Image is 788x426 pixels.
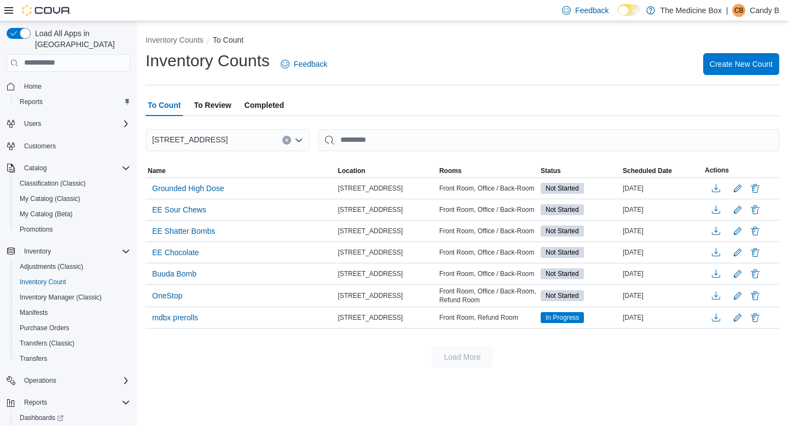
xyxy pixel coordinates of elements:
[437,311,538,324] div: Front Room, Refund Room
[731,287,744,304] button: Edit count details
[152,204,206,215] span: EE Sour Chews
[11,259,135,274] button: Adjustments (Classic)
[541,226,584,237] span: Not Started
[541,268,584,279] span: Not Started
[213,36,244,44] button: To Count
[24,119,41,128] span: Users
[621,289,703,302] div: [DATE]
[749,246,762,259] button: Delete
[439,166,462,175] span: Rooms
[15,95,47,108] a: Reports
[15,352,51,365] a: Transfers
[152,290,182,301] span: OneStop
[11,206,135,222] button: My Catalog (Beta)
[15,177,90,190] a: Classification (Classic)
[20,308,48,317] span: Manifests
[20,210,73,218] span: My Catalog (Beta)
[148,202,211,218] button: EE Sour Chews
[24,142,56,151] span: Customers
[338,227,403,235] span: [STREET_ADDRESS]
[24,247,51,256] span: Inventory
[20,293,102,302] span: Inventory Manager (Classic)
[11,94,135,110] button: Reports
[20,117,45,130] button: Users
[15,275,130,289] span: Inventory Count
[541,183,584,194] span: Not Started
[148,94,181,116] span: To Count
[148,223,219,239] button: EE Shatter Bombs
[15,177,130,190] span: Classification (Classic)
[20,139,130,153] span: Customers
[437,267,538,280] div: Front Room, Office / Back-Room
[546,247,579,257] span: Not Started
[541,166,561,175] span: Status
[11,274,135,290] button: Inventory Count
[20,225,53,234] span: Promotions
[20,374,130,387] span: Operations
[2,373,135,388] button: Operations
[294,136,303,145] button: Open list of options
[148,309,202,326] button: mdbx prerolls
[338,269,403,278] span: [STREET_ADDRESS]
[194,94,231,116] span: To Review
[11,320,135,336] button: Purchase Orders
[541,204,584,215] span: Not Started
[15,208,77,221] a: My Catalog (Beta)
[621,311,703,324] div: [DATE]
[710,59,773,70] span: Create New Count
[24,164,47,172] span: Catalog
[541,247,584,258] span: Not Started
[20,396,130,409] span: Reports
[2,160,135,176] button: Catalog
[541,312,584,323] span: In Progress
[749,182,762,195] button: Delete
[11,290,135,305] button: Inventory Manager (Classic)
[11,410,135,425] a: Dashboards
[749,203,762,216] button: Delete
[20,245,130,258] span: Inventory
[146,34,779,48] nav: An example of EuiBreadcrumbs
[2,395,135,410] button: Reports
[444,352,481,362] span: Load More
[621,203,703,216] div: [DATE]
[20,245,55,258] button: Inventory
[20,354,47,363] span: Transfers
[20,97,43,106] span: Reports
[24,398,47,407] span: Reports
[546,313,579,323] span: In Progress
[15,321,74,335] a: Purchase Orders
[621,164,703,177] button: Scheduled Date
[335,164,437,177] button: Location
[15,291,106,304] a: Inventory Manager (Classic)
[437,246,538,259] div: Front Room, Office / Back-Room
[20,413,63,422] span: Dashboards
[31,28,130,50] span: Load All Apps in [GEOGRAPHIC_DATA]
[541,290,584,301] span: Not Started
[621,182,703,195] div: [DATE]
[20,374,61,387] button: Operations
[546,205,579,215] span: Not Started
[15,223,57,236] a: Promotions
[148,244,204,261] button: EE Chocolate
[318,129,779,151] input: This is a search bar. After typing your query, hit enter to filter the results lower in the page.
[338,184,403,193] span: [STREET_ADDRESS]
[20,79,130,93] span: Home
[15,337,130,350] span: Transfers (Classic)
[621,224,703,238] div: [DATE]
[15,260,130,273] span: Adjustments (Classic)
[621,267,703,280] div: [DATE]
[20,179,86,188] span: Classification (Classic)
[546,183,579,193] span: Not Started
[146,36,204,44] button: Inventory Counts
[749,267,762,280] button: Delete
[338,248,403,257] span: [STREET_ADDRESS]
[2,78,135,94] button: Home
[731,180,744,197] button: Edit count details
[11,176,135,191] button: Classification (Classic)
[20,117,130,130] span: Users
[15,411,130,424] span: Dashboards
[15,95,130,108] span: Reports
[575,5,609,16] span: Feedback
[15,192,130,205] span: My Catalog (Classic)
